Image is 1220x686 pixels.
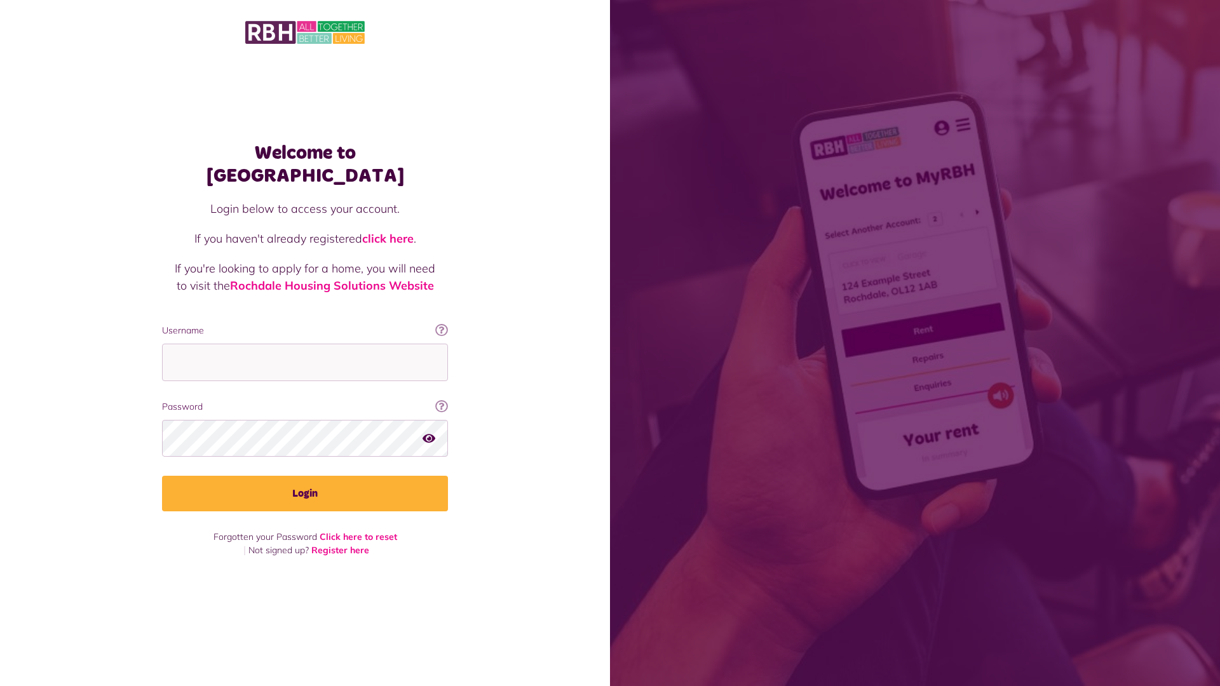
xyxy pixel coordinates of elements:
[175,200,435,217] p: Login below to access your account.
[248,544,309,556] span: Not signed up?
[162,324,448,337] label: Username
[245,19,365,46] img: MyRBH
[162,400,448,414] label: Password
[320,531,397,542] a: Click here to reset
[362,231,414,246] a: click here
[213,531,317,542] span: Forgotten your Password
[311,544,369,556] a: Register here
[230,278,434,293] a: Rochdale Housing Solutions Website
[162,476,448,511] button: Login
[175,260,435,294] p: If you're looking to apply for a home, you will need to visit the
[175,230,435,247] p: If you haven't already registered .
[162,142,448,187] h1: Welcome to [GEOGRAPHIC_DATA]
